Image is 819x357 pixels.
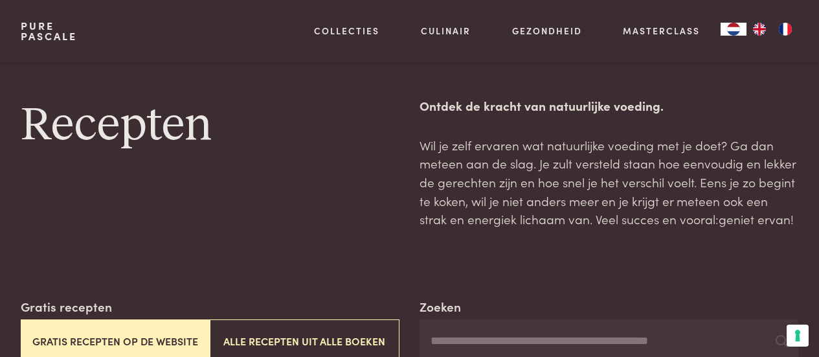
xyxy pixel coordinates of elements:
div: Language [721,23,746,36]
label: Gratis recepten [21,297,112,316]
aside: Language selected: Nederlands [721,23,798,36]
h1: Recepten [21,97,399,155]
label: Zoeken [420,297,461,316]
strong: Ontdek de kracht van natuurlijke voeding. [420,97,664,114]
a: NL [721,23,746,36]
a: Masterclass [623,24,700,38]
p: Wil je zelf ervaren wat natuurlijke voeding met je doet? Ga dan meteen aan de slag. Je zult verst... [420,136,798,229]
button: Uw voorkeuren voor toestemming voor trackingtechnologieën [787,325,809,347]
a: PurePascale [21,21,77,41]
a: Culinair [421,24,471,38]
a: Gezondheid [512,24,582,38]
a: EN [746,23,772,36]
a: FR [772,23,798,36]
a: Collecties [314,24,379,38]
ul: Language list [746,23,798,36]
